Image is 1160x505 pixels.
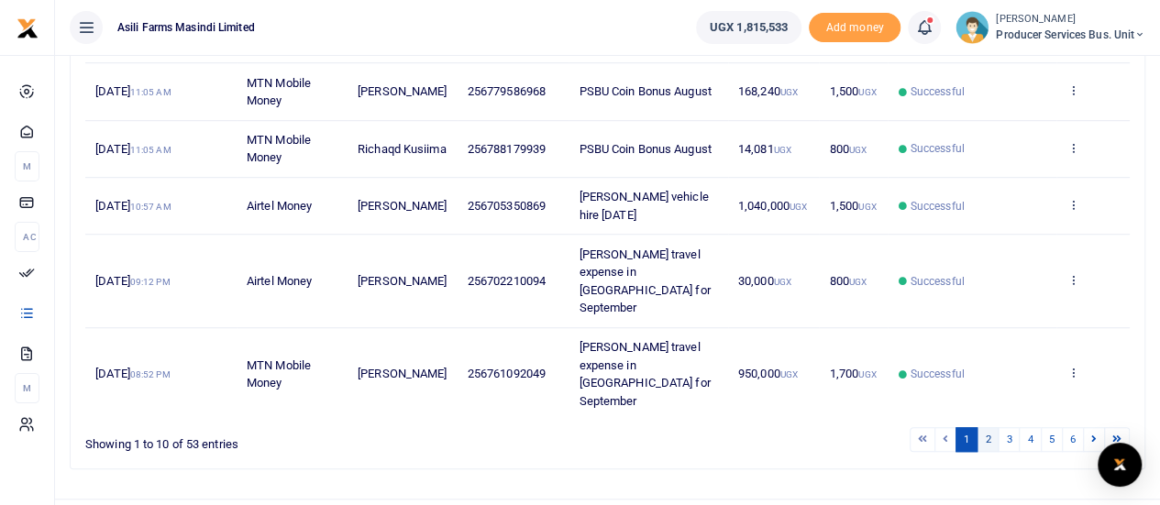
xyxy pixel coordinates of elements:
span: Successful [911,83,965,100]
span: [PERSON_NAME] travel expense in [GEOGRAPHIC_DATA] for September [579,247,710,315]
small: UGX [773,145,790,155]
a: Add money [809,19,900,33]
span: Successful [911,273,965,290]
a: logo-small logo-large logo-large [17,20,39,34]
span: 1,700 [830,367,877,380]
span: Successful [911,198,965,214]
div: Open Intercom Messenger [1098,443,1142,487]
a: 4 [1019,427,1041,452]
small: UGX [858,87,876,97]
small: 10:57 AM [130,202,171,212]
span: [PERSON_NAME] [358,367,447,380]
span: [PERSON_NAME] [358,274,447,288]
img: logo-small [17,17,39,39]
a: UGX 1,815,533 [696,11,801,44]
span: [PERSON_NAME] [358,84,447,98]
span: 256788179939 [468,142,546,156]
span: Add money [809,13,900,43]
a: 3 [998,427,1020,452]
span: 256779586968 [468,84,546,98]
span: Richaqd Kusiima [358,142,447,156]
span: 1,040,000 [738,199,807,213]
span: 800 [830,274,867,288]
span: [PERSON_NAME] vehicle hire [DATE] [579,190,708,222]
a: 6 [1062,427,1084,452]
span: 14,081 [738,142,791,156]
span: MTN Mobile Money [247,133,311,165]
small: UGX [790,202,807,212]
small: 11:05 AM [130,87,171,97]
img: profile-user [956,11,989,44]
small: 09:12 PM [130,277,171,287]
span: 800 [830,142,867,156]
span: 256705350869 [468,199,546,213]
li: M [15,151,39,181]
span: [DATE] [95,84,171,98]
span: Successful [911,140,965,157]
span: Producer Services Bus. Unit [996,27,1145,43]
small: 11:05 AM [130,145,171,155]
span: UGX 1,815,533 [710,18,788,37]
span: 1,500 [830,84,877,98]
li: M [15,373,39,403]
span: [PERSON_NAME] travel expense in [GEOGRAPHIC_DATA] for September [579,340,710,408]
li: Toup your wallet [809,13,900,43]
span: [DATE] [95,142,171,156]
span: MTN Mobile Money [247,358,311,390]
small: UGX [849,277,867,287]
small: UGX [849,145,867,155]
li: Ac [15,222,39,252]
div: Showing 1 to 10 of 53 entries [85,425,514,454]
small: UGX [858,202,876,212]
small: UGX [773,277,790,287]
small: [PERSON_NAME] [996,12,1145,27]
span: PSBU Coin Bonus August [579,142,711,156]
small: UGX [858,369,876,379]
span: [PERSON_NAME] [358,199,447,213]
span: Asili Farms Masindi Limited [110,19,262,36]
a: 5 [1041,427,1063,452]
span: Airtel Money [247,274,312,288]
small: 08:52 PM [130,369,171,379]
span: 950,000 [738,367,798,380]
span: [DATE] [95,367,170,380]
span: MTN Mobile Money [247,76,311,108]
small: UGX [780,87,798,97]
span: Airtel Money [247,199,312,213]
small: UGX [780,369,798,379]
span: 256761092049 [468,367,546,380]
span: 1,500 [830,199,877,213]
a: 1 [956,427,978,452]
span: [DATE] [95,274,170,288]
li: Wallet ballance [689,11,809,44]
span: Successful [911,366,965,382]
span: 30,000 [738,274,791,288]
a: profile-user [PERSON_NAME] Producer Services Bus. Unit [956,11,1145,44]
a: 2 [977,427,999,452]
span: 168,240 [738,84,798,98]
span: 256702210094 [468,274,546,288]
span: PSBU Coin Bonus August [579,84,711,98]
span: [DATE] [95,199,171,213]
